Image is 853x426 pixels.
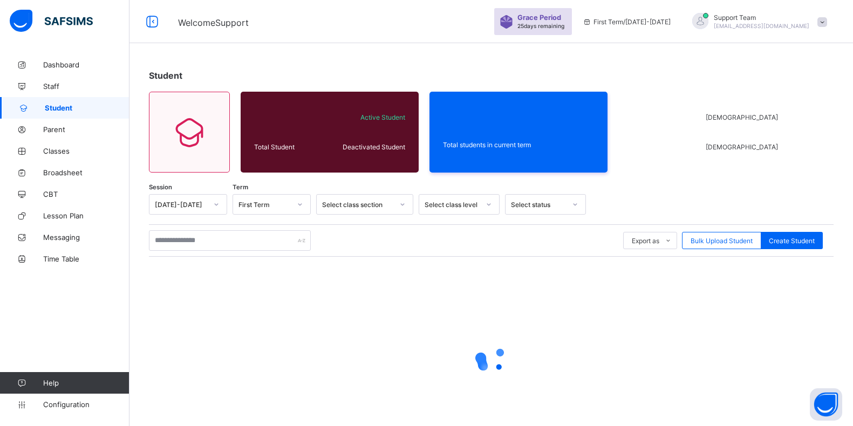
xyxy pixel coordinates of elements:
span: session/term information [583,18,671,26]
span: Time Table [43,255,129,263]
span: Session [149,183,172,191]
span: Export as [632,237,659,245]
span: Parent [43,125,129,134]
span: Classes [43,147,129,155]
span: Broadsheet [43,168,129,177]
span: Student [149,70,182,81]
span: Student [45,104,129,112]
img: safsims [10,10,93,32]
div: SupportTeam [681,13,832,31]
div: Select class level [425,201,480,209]
span: Messaging [43,233,129,242]
span: [EMAIL_ADDRESS][DOMAIN_NAME] [714,23,809,29]
div: First Term [238,201,291,209]
span: Bulk Upload Student [691,237,753,245]
div: Total Student [251,140,326,154]
span: 25 days remaining [517,23,564,29]
div: Select status [511,201,566,209]
span: Grace Period [517,13,561,22]
span: Staff [43,82,129,91]
span: [DEMOGRAPHIC_DATA] [706,143,783,151]
span: Dashboard [43,60,129,69]
span: Support Team [714,13,809,22]
span: Active Student [329,113,405,121]
div: [DATE]-[DATE] [155,201,207,209]
span: Help [43,379,129,387]
span: Deactivated Student [329,143,405,151]
span: Welcome Support [178,17,249,28]
span: Lesson Plan [43,211,129,220]
span: CBT [43,190,129,198]
span: Configuration [43,400,129,409]
span: [DEMOGRAPHIC_DATA] [706,113,783,121]
button: Open asap [810,388,842,421]
img: sticker-purple.71386a28dfed39d6af7621340158ba97.svg [500,15,513,29]
span: Term [233,183,248,191]
span: Create Student [769,237,815,245]
span: Total students in current term [443,141,594,149]
div: Select class section [322,201,393,209]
